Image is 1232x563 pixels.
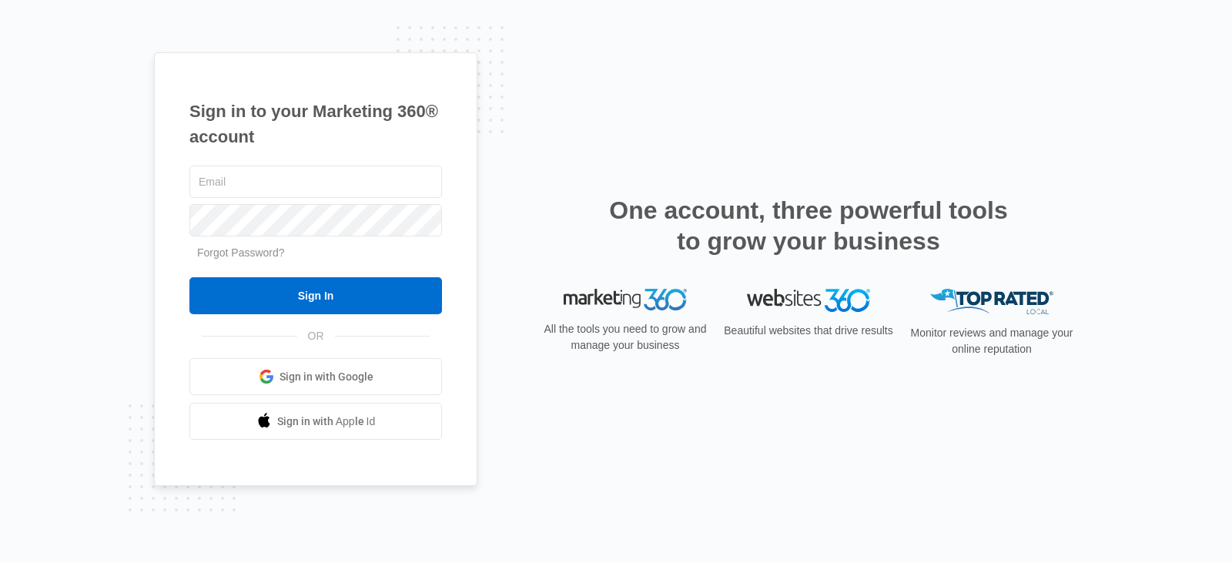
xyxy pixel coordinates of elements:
input: Sign In [189,277,442,314]
a: Forgot Password? [197,246,285,259]
span: Sign in with Google [280,369,373,385]
img: Top Rated Local [930,289,1053,314]
p: All the tools you need to grow and manage your business [539,321,711,354]
img: Marketing 360 [564,289,687,310]
a: Sign in with Google [189,358,442,395]
a: Sign in with Apple Id [189,403,442,440]
img: Websites 360 [747,289,870,311]
p: Beautiful websites that drive results [722,323,895,339]
span: OR [297,328,335,344]
h2: One account, three powerful tools to grow your business [604,195,1013,256]
h1: Sign in to your Marketing 360® account [189,99,442,149]
input: Email [189,166,442,198]
span: Sign in with Apple Id [277,414,376,430]
p: Monitor reviews and manage your online reputation [906,325,1078,357]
